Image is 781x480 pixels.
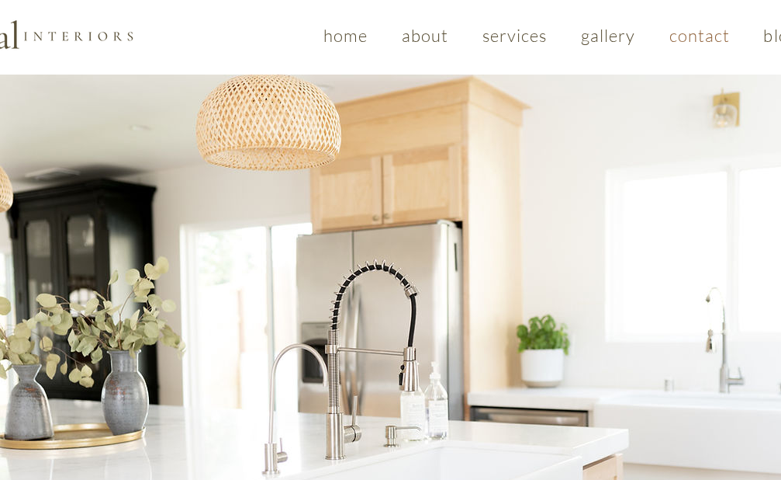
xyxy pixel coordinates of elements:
span: contact [669,25,731,46]
a: home [309,17,382,54]
a: about [388,17,462,54]
span: services [482,25,548,46]
a: services [468,17,561,54]
span: about [402,25,449,46]
a: gallery [567,17,649,54]
span: gallery [581,25,636,46]
span: home [323,25,368,46]
a: contact [655,17,744,54]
